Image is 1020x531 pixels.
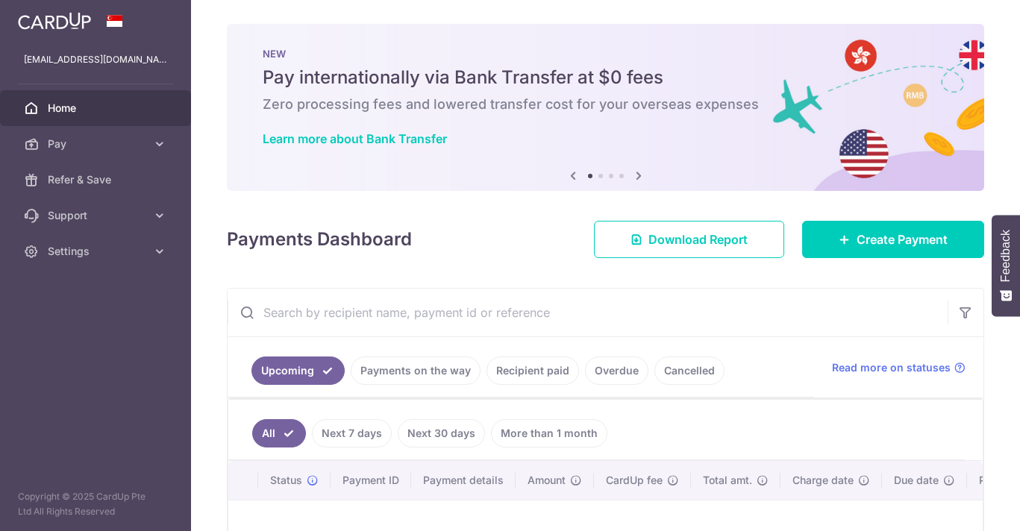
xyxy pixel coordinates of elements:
span: Due date [894,473,939,488]
a: Read more on statuses [832,360,966,375]
a: Create Payment [802,221,984,258]
span: Refer & Save [48,172,146,187]
a: Recipient paid [486,356,579,385]
img: Bank transfer banner [227,24,984,191]
span: Amount [528,473,566,488]
span: Status [270,473,302,488]
a: Learn more about Bank Transfer [263,131,447,146]
a: Payments on the way [351,356,481,385]
a: Next 30 days [398,419,485,447]
span: Settings [48,244,146,259]
span: Read more on statuses [832,360,951,375]
a: Overdue [585,356,648,385]
button: Feedback - Show survey [992,215,1020,316]
span: Support [48,208,146,223]
a: All [252,419,306,447]
h5: Pay internationally via Bank Transfer at $0 fees [263,66,948,89]
a: Cancelled [654,356,725,385]
span: Pay [48,136,146,151]
p: [EMAIL_ADDRESS][DOMAIN_NAME] [24,52,167,67]
span: Total amt. [703,473,752,488]
h6: Zero processing fees and lowered transfer cost for your overseas expenses [263,95,948,113]
th: Payment ID [331,461,411,500]
th: Payment details [411,461,516,500]
a: More than 1 month [491,419,607,447]
span: Feedback [999,230,1013,282]
input: Search by recipient name, payment id or reference [228,289,948,336]
img: CardUp [18,12,91,30]
iframe: Opens a widget where you can find more information [924,486,1005,524]
span: Charge date [792,473,854,488]
h4: Payments Dashboard [227,226,412,253]
span: Home [48,101,146,116]
span: Create Payment [857,230,948,248]
a: Upcoming [251,356,345,385]
a: Next 7 days [312,419,392,447]
a: Download Report [594,221,784,258]
span: Download Report [648,230,748,248]
p: NEW [263,48,948,60]
span: CardUp fee [606,473,663,488]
